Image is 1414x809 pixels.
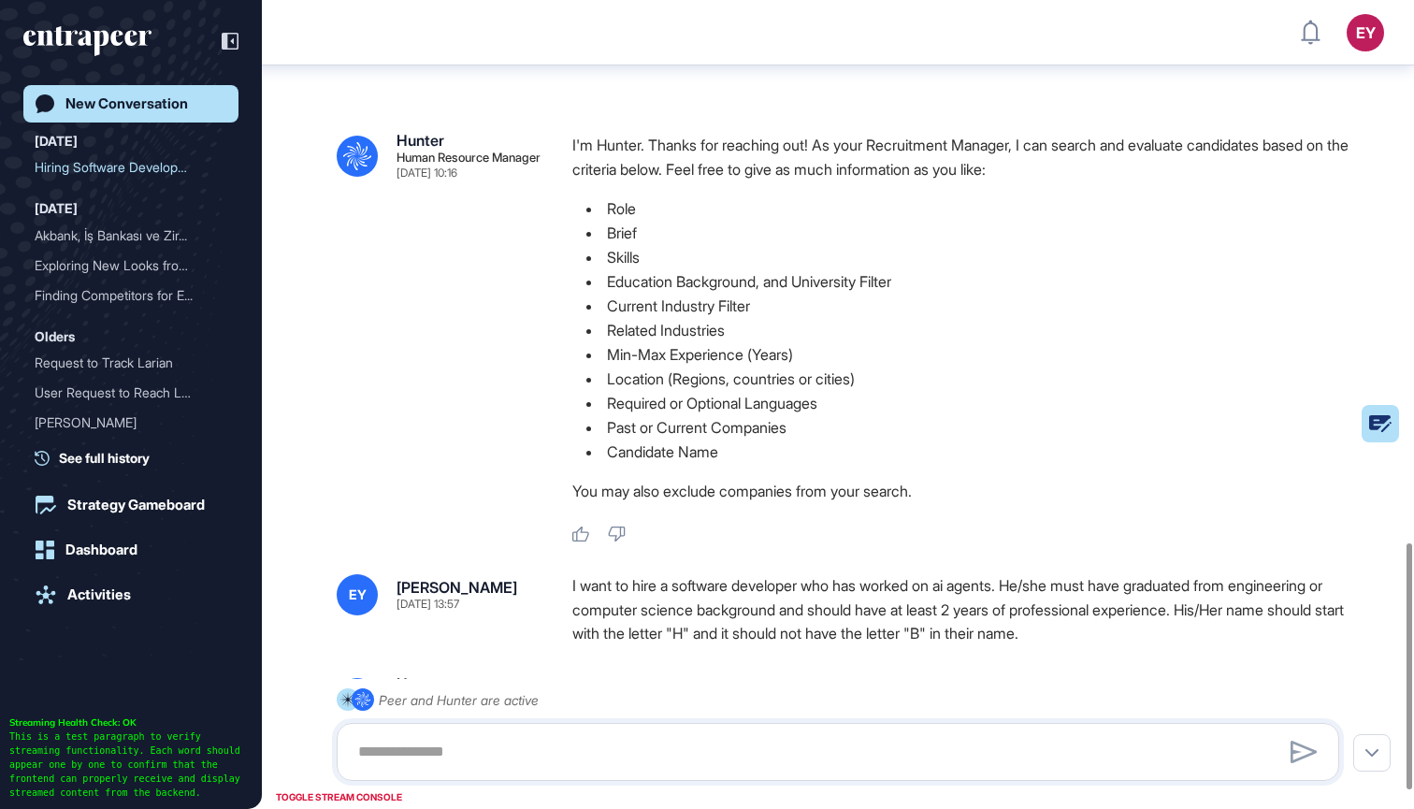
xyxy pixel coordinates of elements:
[397,676,444,691] div: Hunter
[23,531,238,569] a: Dashboard
[35,221,227,251] div: Akbank, İş Bankası ve Ziraat Bankası Hakkında Bilgi
[572,391,1354,415] li: Required or Optional Languages
[23,26,151,56] div: entrapeer-logo
[67,586,131,603] div: Activities
[35,281,212,311] div: Finding Competitors for E...
[23,576,238,614] a: Activities
[397,152,541,164] div: Human Resource Manager
[572,479,1354,503] p: You may also exclude companies from your search.
[397,580,517,595] div: [PERSON_NAME]
[572,245,1354,269] li: Skills
[572,221,1354,245] li: Brief
[397,133,444,148] div: Hunter
[35,325,75,348] div: Olders
[572,415,1354,440] li: Past or Current Companies
[572,318,1354,342] li: Related Industries
[572,676,1354,701] p: Thanks for sharing. Based on the information you provided, here's the search criteria I prepared:
[65,95,188,112] div: New Conversation
[35,152,227,182] div: Hiring Software Developer with AI Agents Experience and Specific Name Criteria
[397,167,457,179] div: [DATE] 10:16
[35,251,212,281] div: Exploring New Looks from ...
[572,574,1354,646] div: I want to hire a software developer who has worked on ai agents. He/she must have graduated from ...
[65,542,137,558] div: Dashboard
[35,197,78,220] div: [DATE]
[572,367,1354,391] li: Location (Regions, countries or cities)
[35,348,212,378] div: Request to Track Larian
[35,152,212,182] div: Hiring Software Developer...
[349,587,367,602] span: EY
[35,281,227,311] div: Finding Competitors for Eraser
[67,497,205,513] div: Strategy Gameboard
[23,486,238,524] a: Strategy Gameboard
[572,342,1354,367] li: Min-Max Experience (Years)
[23,85,238,123] a: New Conversation
[572,269,1354,294] li: Education Background, and University Filter
[35,448,238,468] a: See full history
[572,133,1354,181] p: I'm Hunter. Thanks for reaching out! As your Recruitment Manager, I can search and evaluate candi...
[379,688,539,712] div: Peer and Hunter are active
[572,440,1354,464] li: Candidate Name
[59,448,150,468] span: See full history
[35,130,78,152] div: [DATE]
[35,378,227,408] div: User Request to Reach Larian
[572,196,1354,221] li: Role
[35,348,227,378] div: Request to Track Larian
[35,408,227,438] div: Tracy
[35,251,227,281] div: Exploring New Looks from H&M and Zara
[271,786,407,809] div: TOGGLE STREAM CONSOLE
[572,294,1354,318] li: Current Industry Filter
[35,221,212,251] div: Akbank, İş Bankası ve Zir...
[35,378,212,408] div: User Request to Reach Lar...
[397,599,459,610] div: [DATE] 13:57
[1347,14,1384,51] button: EY
[35,408,212,438] div: [PERSON_NAME]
